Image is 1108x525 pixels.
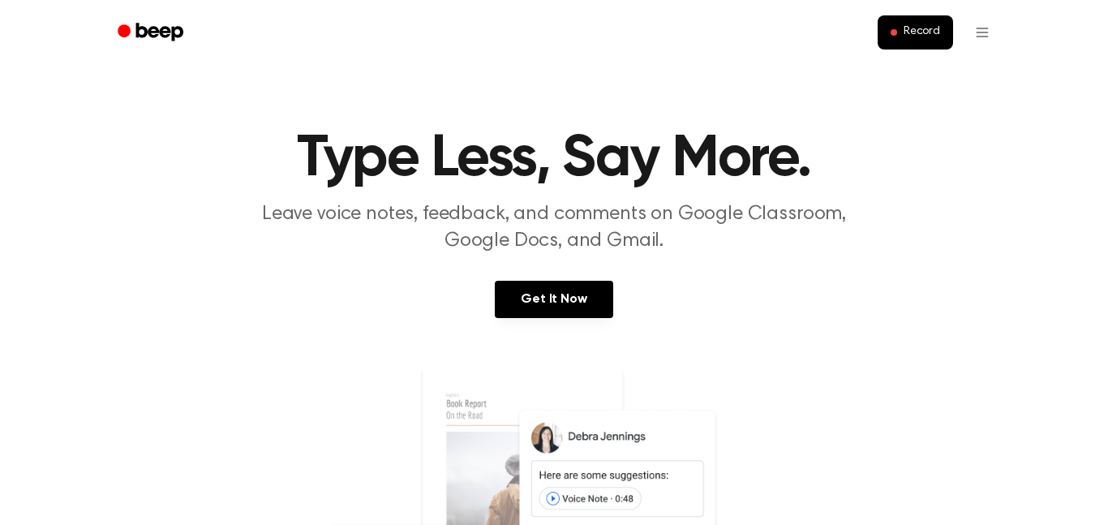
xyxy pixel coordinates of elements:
span: Record [904,25,940,40]
h1: Type Less, Say More. [139,130,969,188]
a: Get It Now [495,281,612,318]
button: Open menu [963,13,1002,52]
a: Beep [106,17,198,49]
p: Leave voice notes, feedback, and comments on Google Classroom, Google Docs, and Gmail. [243,201,865,255]
button: Record [878,15,953,49]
